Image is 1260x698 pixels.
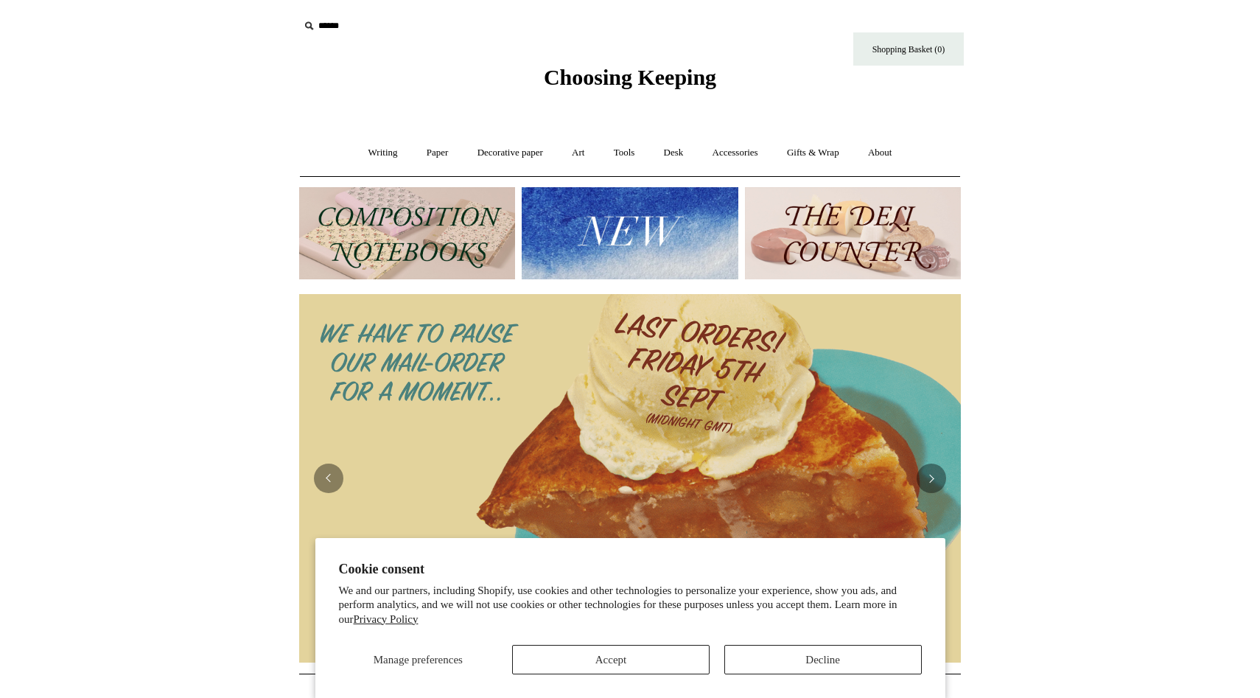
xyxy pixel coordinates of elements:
span: Choosing Keeping [544,65,716,89]
a: Writing [355,133,411,172]
button: Manage preferences [338,645,497,674]
button: Next [917,464,946,493]
h2: Cookie consent [339,562,922,577]
a: Accessories [699,133,771,172]
a: Choosing Keeping [544,77,716,87]
img: 2025 New Website coming soon.png__PID:95e867f5-3b87-426e-97a5-a534fe0a3431 [299,294,961,663]
span: Manage preferences [374,654,463,666]
p: We and our partners, including Shopify, use cookies and other technologies to personalize your ex... [339,584,922,627]
a: Tools [601,133,648,172]
button: Previous [314,464,343,493]
img: The Deli Counter [745,187,961,279]
a: Paper [413,133,462,172]
img: New.jpg__PID:f73bdf93-380a-4a35-bcfe-7823039498e1 [522,187,738,279]
img: 202302 Composition ledgers.jpg__PID:69722ee6-fa44-49dd-a067-31375e5d54ec [299,187,515,279]
button: Decline [724,645,922,674]
a: Desk [651,133,697,172]
a: Decorative paper [464,133,556,172]
a: Art [559,133,598,172]
a: About [855,133,906,172]
button: Accept [512,645,710,674]
a: Shopping Basket (0) [853,32,964,66]
a: Privacy Policy [354,613,419,625]
a: Gifts & Wrap [774,133,853,172]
